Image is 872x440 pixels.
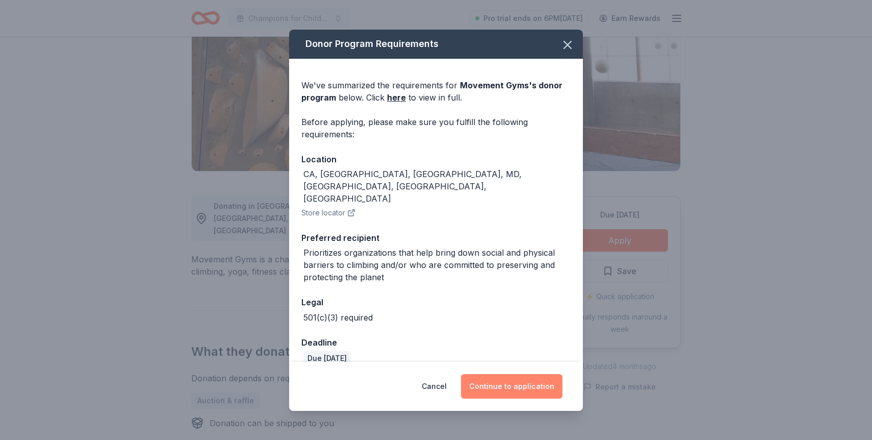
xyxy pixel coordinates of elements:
div: Legal [301,296,571,309]
a: here [387,91,406,104]
div: Preferred recipient [301,231,571,245]
button: Continue to application [461,374,562,399]
div: We've summarized the requirements for below. Click to view in full. [301,79,571,104]
div: Deadline [301,336,571,349]
div: Before applying, please make sure you fulfill the following requirements: [301,116,571,140]
button: Store locator [301,207,355,219]
div: 501(c)(3) required [303,311,373,324]
div: Prioritizes organizations that help bring down social and physical barriers to climbing and/or wh... [303,247,571,283]
div: Location [301,153,571,166]
button: Cancel [422,374,447,399]
div: Due [DATE] [303,351,351,365]
div: CA, [GEOGRAPHIC_DATA], [GEOGRAPHIC_DATA], MD, [GEOGRAPHIC_DATA], [GEOGRAPHIC_DATA], [GEOGRAPHIC_D... [303,168,571,205]
div: Donor Program Requirements [289,30,583,59]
